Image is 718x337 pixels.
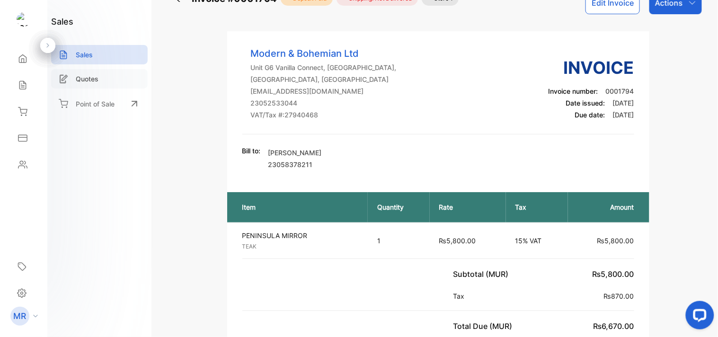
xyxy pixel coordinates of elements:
img: logo [17,12,31,27]
p: Modern & Bohemian Ltd [251,46,397,61]
p: [EMAIL_ADDRESS][DOMAIN_NAME] [251,86,397,96]
p: 1 [377,236,420,246]
p: Sales [76,50,93,60]
h1: sales [51,15,73,28]
a: Sales [51,45,148,64]
p: TEAK [242,242,360,251]
p: [GEOGRAPHIC_DATA], [GEOGRAPHIC_DATA] [251,74,397,84]
p: Item [242,202,358,212]
span: ₨6,670.00 [594,321,634,331]
h3: Invoice [549,55,634,80]
p: Amount [577,202,634,212]
span: ₨5,800.00 [593,269,634,279]
p: MR [14,310,27,322]
p: 15% VAT [515,236,558,246]
span: [DATE] [613,99,634,107]
p: Tax [453,291,469,301]
p: Subtotal (MUR) [453,268,513,280]
span: ₨5,800.00 [439,237,476,245]
p: 23052533044 [251,98,397,108]
p: Point of Sale [76,99,115,109]
p: Tax [515,202,558,212]
p: 23058378211 [268,160,322,169]
iframe: LiveChat chat widget [678,297,718,337]
p: PENINSULA MIRROR [242,231,360,240]
p: [PERSON_NAME] [268,148,322,158]
p: Unit G6 Vanilla Connect, [GEOGRAPHIC_DATA], [251,62,397,72]
span: ₨5,800.00 [597,237,634,245]
p: VAT/Tax #: 27940468 [251,110,397,120]
span: [DATE] [613,111,634,119]
a: Quotes [51,69,148,89]
span: Invoice number: [549,87,598,95]
a: Point of Sale [51,93,148,114]
p: Quotes [76,74,98,84]
span: Due date: [575,111,605,119]
p: Rate [439,202,496,212]
span: ₨870.00 [604,292,634,300]
p: Total Due (MUR) [453,320,516,332]
span: Date issued: [566,99,605,107]
p: Bill to: [242,146,261,156]
span: 0001794 [606,87,634,95]
p: Quantity [377,202,420,212]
